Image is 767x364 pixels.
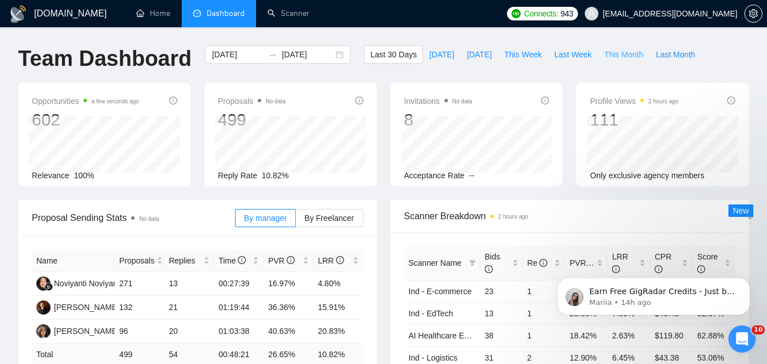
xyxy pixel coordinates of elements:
h1: Team Dashboard [18,45,191,72]
span: Dashboard [207,9,245,18]
td: 62.88% [693,324,735,346]
span: PVR [268,256,295,265]
span: Relevance [32,171,69,180]
a: Ind - EdTech [409,309,454,318]
a: AS[PERSON_NAME] [36,302,119,311]
span: Replies [169,254,201,267]
th: Proposals [115,250,165,272]
a: Ind - Logistics [409,353,458,362]
span: 943 [560,7,573,20]
td: 1 [523,324,565,346]
span: info-circle [169,97,177,104]
td: 40.63% [263,320,313,344]
a: searchScanner [267,9,309,18]
td: 13 [480,302,523,324]
span: to [268,50,277,59]
td: 23 [480,280,523,302]
td: 21 [164,296,214,320]
span: New [733,206,749,215]
a: setting [744,9,762,18]
th: Replies [164,250,214,272]
span: Only exclusive agency members [590,171,705,180]
td: 16.97% [263,272,313,296]
td: $119.80 [650,324,693,346]
span: -- [469,171,474,180]
span: filter [467,254,478,271]
button: [DATE] [423,45,460,64]
td: 96 [115,320,165,344]
div: [PERSON_NAME] [54,325,119,337]
td: 00:27:39 [214,272,264,296]
span: info-circle [287,256,295,264]
div: 499 [218,109,286,131]
td: 4.80% [313,272,363,296]
span: By Freelancer [304,214,354,223]
span: Scanner Breakdown [404,209,736,223]
span: Acceptance Rate [404,171,465,180]
iframe: Intercom notifications message [540,254,767,333]
img: gigradar-bm.png [45,283,53,291]
div: [PERSON_NAME] [54,301,119,313]
input: End date [282,48,333,61]
td: 18.42% [565,324,607,346]
button: This Week [498,45,548,64]
time: 2 hours ago [498,214,529,220]
span: dashboard [193,9,201,17]
span: Bids [485,252,500,274]
span: 10.82% [262,171,288,180]
button: setting [744,5,762,23]
span: 10 [752,325,765,334]
td: 13 [164,272,214,296]
button: Last 30 Days [364,45,423,64]
button: [DATE] [460,45,498,64]
span: By manager [244,214,287,223]
div: 602 [32,109,139,131]
span: This Month [604,48,643,61]
span: Time [219,256,246,265]
span: Re [527,258,548,267]
span: Last 30 Days [370,48,417,61]
span: Score [697,252,718,274]
span: info-circle [336,256,344,264]
td: 38 [480,324,523,346]
img: NN [36,277,51,291]
div: 8 [404,109,472,131]
img: KA [36,324,51,338]
span: user [588,10,596,18]
span: Connects: [524,7,558,20]
a: KA[PERSON_NAME] [36,326,119,335]
span: info-circle [541,97,549,104]
img: AS [36,300,51,315]
td: 15.91% [313,296,363,320]
td: 2.63% [607,324,650,346]
span: Invitations [404,94,472,108]
td: 20 [164,320,214,344]
span: filter [469,260,476,266]
span: No data [452,98,472,104]
div: 111 [590,109,678,131]
span: Profile Views [590,94,678,108]
button: Last Month [649,45,701,64]
td: 271 [115,272,165,296]
td: 01:03:38 [214,320,264,344]
input: Start date [212,48,263,61]
span: setting [745,9,762,18]
th: Name [32,250,115,272]
a: NNNoviyanti Noviyanti [36,278,121,287]
td: 20.83% [313,320,363,344]
span: [DATE] [467,48,492,61]
td: 1 [523,280,565,302]
td: 36.36% [263,296,313,320]
span: [DATE] [429,48,454,61]
button: This Month [598,45,649,64]
span: LRR [612,252,628,274]
span: 100% [74,171,94,180]
span: swap-right [268,50,277,59]
span: No data [139,216,159,222]
img: logo [9,5,27,23]
span: CPR [655,252,672,274]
